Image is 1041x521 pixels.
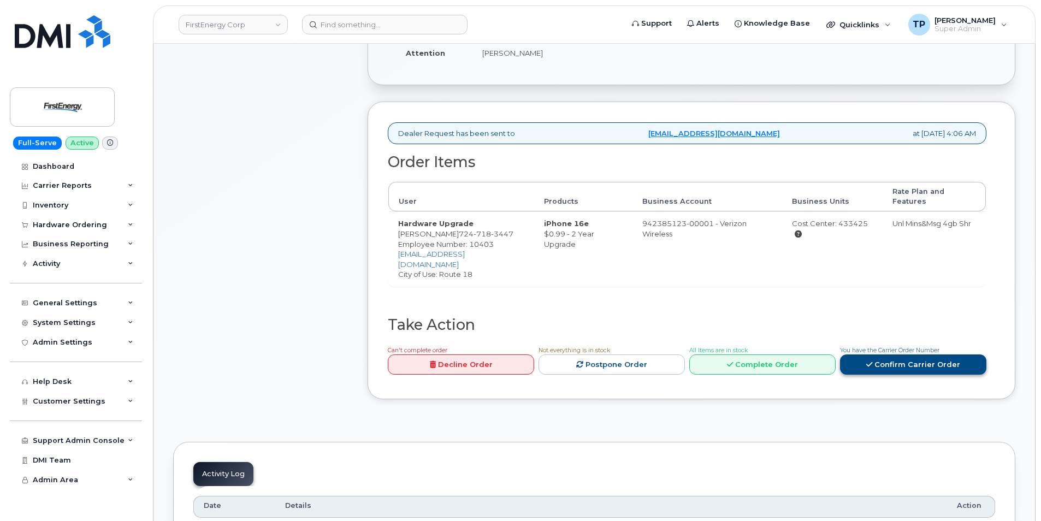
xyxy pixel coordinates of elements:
h2: Take Action [388,317,986,333]
a: Decline Order [388,354,534,375]
span: TP [913,18,925,31]
div: Quicklinks [819,14,898,35]
div: Dealer Request has been sent to at [DATE] 4:06 AM [388,122,986,145]
span: Alerts [696,18,719,29]
a: [EMAIL_ADDRESS][DOMAIN_NAME] [398,250,465,269]
td: 942385123-00001 - Verizon Wireless [632,211,782,286]
div: Cost Center: 433425 [792,218,873,239]
th: Action [947,496,995,518]
span: Employee Number: 10403 [398,240,494,248]
span: 3447 [491,229,513,238]
span: Details [285,501,311,511]
th: User [388,182,534,212]
iframe: Messenger Launcher [993,473,1033,513]
td: [PERSON_NAME] [472,41,683,65]
strong: iPhone 16e [544,219,589,228]
span: Super Admin [934,25,996,33]
div: Tyler Pollock [901,14,1015,35]
span: Support [641,18,672,29]
span: Not everything is in stock [539,347,610,354]
td: [PERSON_NAME] City of Use: Route 18 [388,211,534,286]
span: 724 [459,229,513,238]
span: Date [204,501,221,511]
td: $0.99 - 2 Year Upgrade [534,211,632,286]
h2: Order Items [388,154,986,170]
input: Find something... [302,15,468,34]
a: Knowledge Base [727,13,818,34]
a: FirstEnergy Corp [179,15,288,34]
a: Support [624,13,679,34]
span: Knowledge Base [744,18,810,29]
a: Alerts [679,13,727,34]
a: Complete Order [689,354,836,375]
strong: Hardware Upgrade [398,219,474,228]
a: Confirm Carrier Order [840,354,986,375]
span: Can't complete order [388,347,447,354]
span: [PERSON_NAME] [934,16,996,25]
span: 718 [474,229,491,238]
th: Business Account [632,182,782,212]
td: Unl Mins&Msg 4gb Shr [883,211,986,286]
span: All Items are in stock [689,347,748,354]
a: Postpone Order [539,354,685,375]
span: Quicklinks [839,20,879,29]
th: Rate Plan and Features [883,182,986,212]
th: Products [534,182,632,212]
th: Business Units [782,182,883,212]
a: [EMAIL_ADDRESS][DOMAIN_NAME] [648,128,780,139]
span: You have the Carrier Order Number [840,347,939,354]
strong: Attention [406,49,445,57]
